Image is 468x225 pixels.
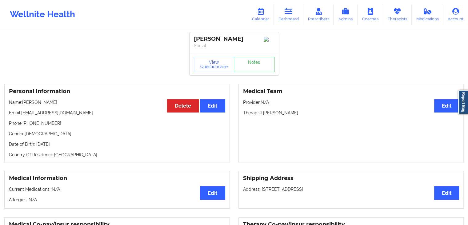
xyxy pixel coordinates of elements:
[200,186,225,199] button: Edit
[167,99,199,112] button: Delete
[443,4,468,25] a: Account
[247,4,274,25] a: Calendar
[200,99,225,112] button: Edit
[303,4,334,25] a: Prescribers
[9,175,225,182] h3: Medical Information
[9,197,225,203] p: Allergies: N/A
[9,120,225,126] p: Phone: [PHONE_NUMBER]
[243,110,459,116] p: Therapist: [PERSON_NAME]
[9,186,225,192] p: Current Medications: N/A
[458,90,468,114] a: Report Bug
[434,99,459,112] button: Edit
[274,4,303,25] a: Dashboard
[9,110,225,116] p: Email: [EMAIL_ADDRESS][DOMAIN_NAME]
[194,35,274,43] div: [PERSON_NAME]
[334,4,358,25] a: Admins
[9,131,225,137] p: Gender: [DEMOGRAPHIC_DATA]
[243,99,459,105] p: Provider: N/A
[358,4,383,25] a: Coaches
[234,57,274,72] a: Notes
[383,4,412,25] a: Therapists
[194,57,234,72] button: View Questionnaire
[9,88,225,95] h3: Personal Information
[243,175,459,182] h3: Shipping Address
[9,141,225,147] p: Date of Birth: [DATE]
[9,99,225,105] p: Name: [PERSON_NAME]
[194,43,274,49] p: Social
[243,186,459,192] p: Address: [STREET_ADDRESS]
[9,152,225,158] p: Country Of Residence: [GEOGRAPHIC_DATA]
[264,37,274,42] img: Image%2Fplaceholer-image.png
[243,88,459,95] h3: Medical Team
[434,186,459,199] button: Edit
[412,4,443,25] a: Medications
